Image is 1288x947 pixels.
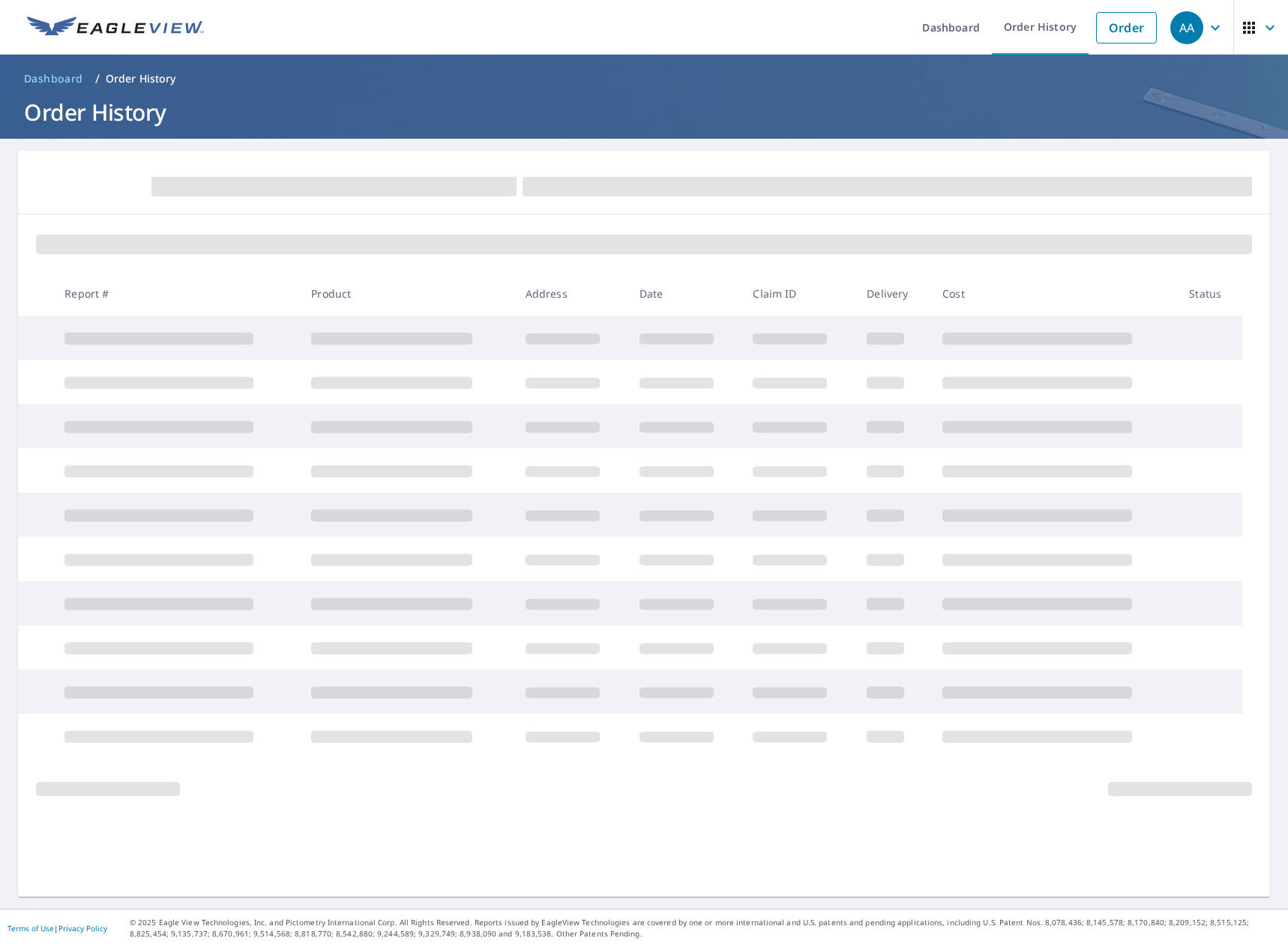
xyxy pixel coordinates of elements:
th: Date [628,271,741,316]
a: Dashboard [18,67,89,91]
a: Privacy Policy [58,923,107,934]
li: / [95,70,100,88]
th: Claim ID [741,271,855,316]
th: Product [299,271,513,316]
div: AA [1170,11,1203,44]
a: Order [1096,12,1157,43]
p: Order History [106,71,176,86]
th: Address [514,271,628,316]
span: Dashboard [24,71,83,86]
th: Delivery [855,271,930,316]
th: Report # [52,271,299,316]
nav: breadcrumb [18,67,1270,91]
th: Status [1177,271,1242,316]
th: Cost [930,271,1177,316]
a: Terms of Use [7,923,54,934]
h1: Order History [18,97,1270,127]
p: © 2025 Eagle View Technologies, Inc. and Pictometry International Corp. All Rights Reserved. Repo... [130,917,1281,940]
p: | [7,924,107,933]
img: EV Logo [27,16,204,39]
